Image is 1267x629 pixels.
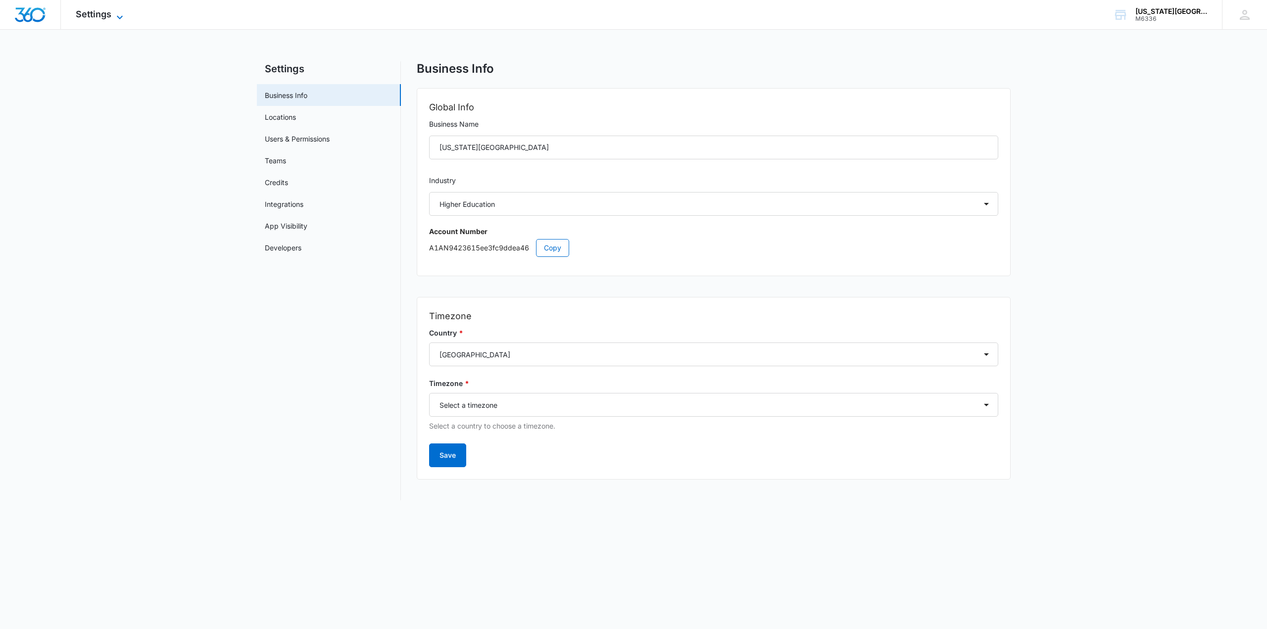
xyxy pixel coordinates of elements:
[257,61,401,76] h2: Settings
[429,175,998,186] label: Industry
[1135,15,1208,22] div: account id
[265,112,296,122] a: Locations
[429,100,998,114] h2: Global Info
[1135,7,1208,15] div: account name
[265,134,330,144] a: Users & Permissions
[536,239,569,257] button: Copy
[429,328,998,339] label: Country
[429,239,998,257] p: A1AN9423615ee3fc9ddea46
[265,155,286,166] a: Teams
[265,199,303,209] a: Integrations
[76,9,111,19] span: Settings
[429,309,998,323] h2: Timezone
[265,221,307,231] a: App Visibility
[429,378,998,389] label: Timezone
[429,443,466,467] button: Save
[429,227,487,236] strong: Account Number
[417,61,494,76] h1: Business Info
[265,90,307,100] a: Business Info
[429,119,998,130] label: Business Name
[429,421,998,432] p: Select a country to choose a timezone.
[265,177,288,188] a: Credits
[544,242,561,253] span: Copy
[265,242,301,253] a: Developers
